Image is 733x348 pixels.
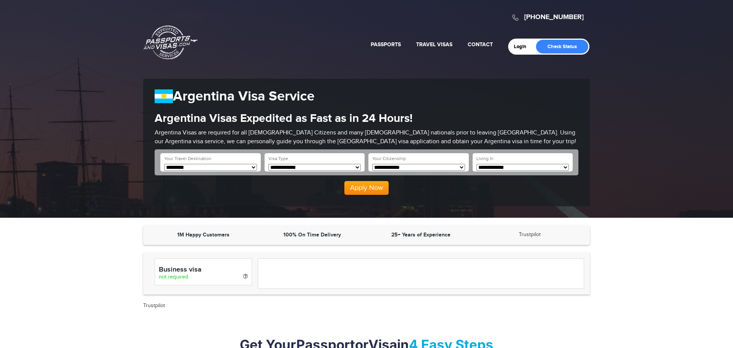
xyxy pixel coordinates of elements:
[519,231,541,238] a: Trustpilot
[514,44,532,50] a: Login
[476,155,494,162] label: Living In
[144,25,198,60] a: Passports & [DOMAIN_NAME]
[143,303,165,309] a: Trustpilot
[372,155,406,162] label: Your Citizenship
[268,155,288,162] label: Visa Type
[536,40,588,53] a: Check Status
[283,231,341,238] strong: 100% On Time Delivery
[416,41,452,48] a: Travel Visas
[159,266,248,274] h4: Business visa
[391,231,450,238] strong: 25+ Years of Experience
[177,231,229,238] strong: 1M Happy Customers
[164,155,212,162] label: Your Travel Destination
[155,129,578,146] p: Argentina Visas are required for all [DEMOGRAPHIC_DATA] Citizens and many [DEMOGRAPHIC_DATA] nati...
[524,13,584,21] a: [PHONE_NUMBER]
[155,88,578,105] h1: Argentina Visa Service
[468,41,493,48] a: Contact
[371,41,401,48] a: Passports
[155,112,413,125] strong: Argentina Visas Expedited as Fast as in 24 Hours!
[159,274,188,280] span: not required
[344,181,389,195] button: Apply Now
